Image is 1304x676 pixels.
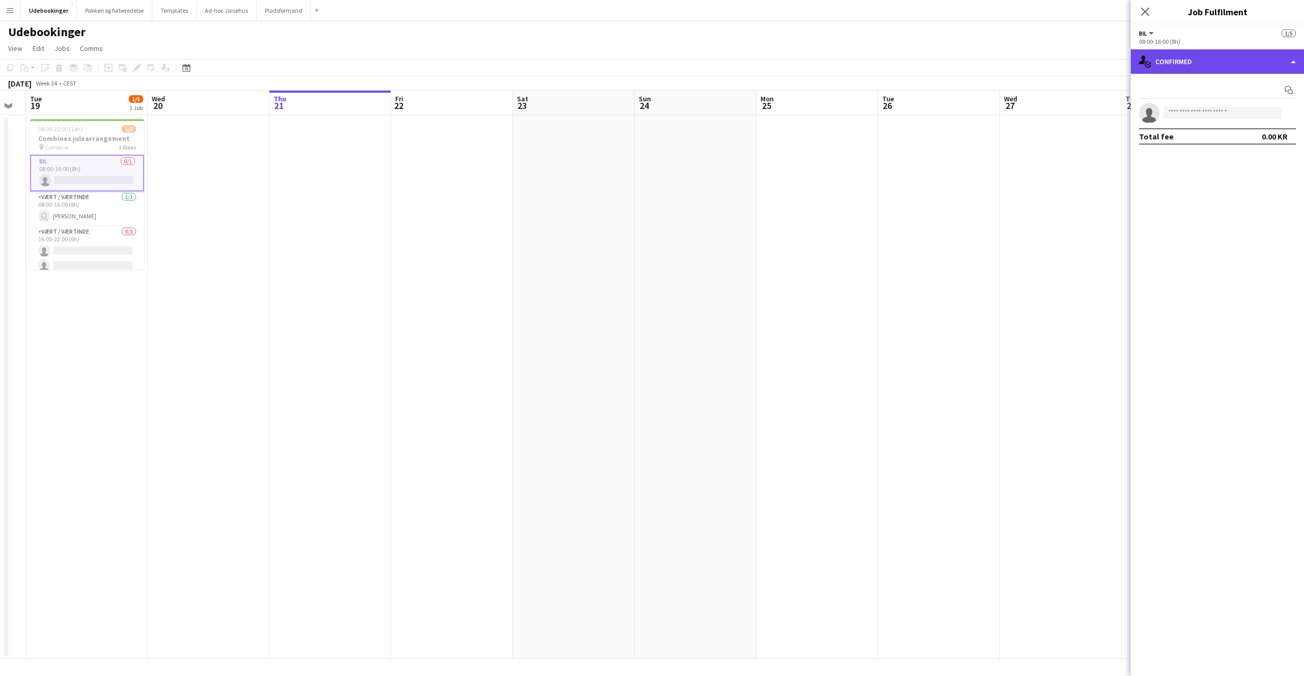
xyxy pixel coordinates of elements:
[119,144,136,151] span: 3 Roles
[30,191,144,226] app-card-role: Vært / Værtinde1/108:00-16:00 (8h) [PERSON_NAME]
[1131,49,1304,74] div: Confirmed
[30,155,144,191] app-card-role: Bil0/108:00-16:00 (8h)
[1139,131,1174,142] div: Total fee
[76,42,107,55] a: Comms
[197,1,257,20] button: Ad-hoc Jaisehus
[45,144,68,151] span: Combine
[150,100,165,111] span: 20
[1262,131,1288,142] div: 0.00 KR
[394,100,403,111] span: 22
[1002,100,1017,111] span: 27
[33,44,44,53] span: Edit
[63,79,76,87] div: CEST
[517,94,528,103] span: Sat
[1139,30,1147,37] span: Bil
[637,100,651,111] span: 24
[1124,100,1138,111] span: 28
[77,1,152,20] button: Pakkeri og forberedelse
[1131,5,1304,18] h3: Job Fulfilment
[38,125,83,133] span: 08:00-22:00 (14h)
[1282,30,1296,37] span: 1/5
[129,95,143,103] span: 1/5
[4,42,26,55] a: View
[21,1,77,20] button: Udebookinger
[30,226,144,290] app-card-role: Vært / Værtinde0/316:00-22:00 (6h)
[257,1,311,20] button: Pladsformand
[80,44,103,53] span: Comms
[1004,94,1017,103] span: Wed
[759,100,774,111] span: 25
[55,44,70,53] span: Jobs
[122,125,136,133] span: 1/5
[30,134,144,143] h3: Combines julearrangement
[30,94,42,103] span: Tue
[30,119,144,270] app-job-card: 08:00-22:00 (14h)1/5Combines julearrangement Combine3 RolesBil0/108:00-16:00 (8h) Vært / Værtinde...
[29,100,42,111] span: 19
[515,100,528,111] span: 23
[152,1,197,20] button: Templates
[8,78,32,89] div: [DATE]
[129,104,143,111] div: 1 Job
[1126,94,1138,103] span: Thu
[50,42,74,55] a: Jobs
[29,42,48,55] a: Edit
[272,100,286,111] span: 21
[760,94,774,103] span: Mon
[8,44,22,53] span: View
[152,94,165,103] span: Wed
[274,94,286,103] span: Thu
[34,79,59,87] span: Week 34
[881,100,894,111] span: 26
[882,94,894,103] span: Tue
[1139,30,1155,37] button: Bil
[8,24,86,40] h1: Udebookinger
[395,94,403,103] span: Fri
[1139,38,1296,45] div: 08:00-16:00 (8h)
[639,94,651,103] span: Sun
